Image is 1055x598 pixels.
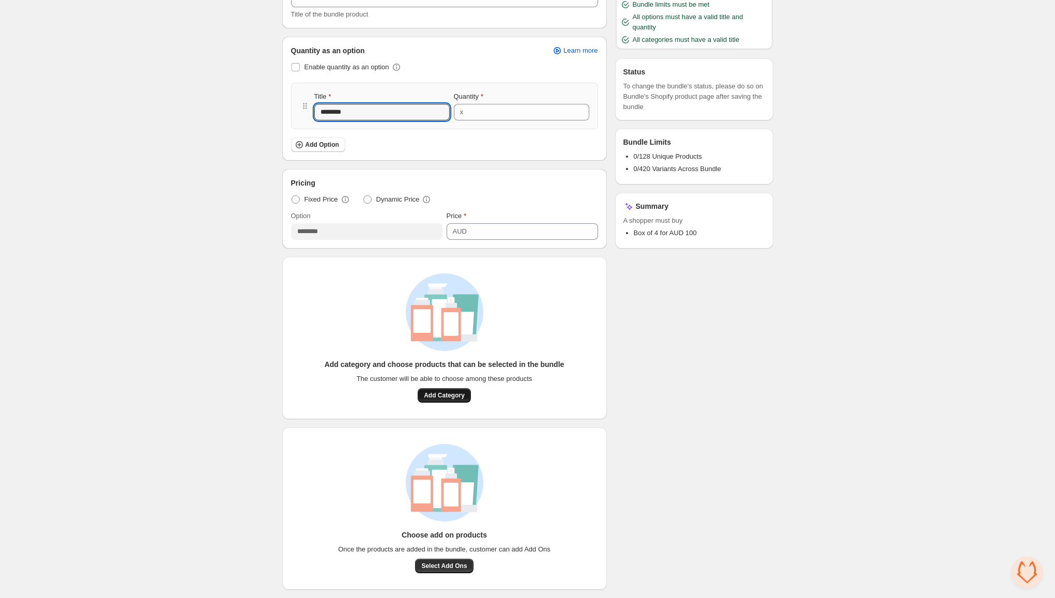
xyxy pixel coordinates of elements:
button: Select Add Ons [415,559,473,573]
button: Add Category [418,388,471,403]
h3: Add category and choose products that can be selected in the bundle [325,359,564,370]
div: AUD [453,226,467,237]
label: Title [314,91,331,102]
li: Box of 4 for AUD 100 [634,228,765,238]
button: Add Option [291,137,345,152]
span: To change the bundle's status, please do so on Bundle's Shopify product page after saving the bundle [623,81,765,112]
a: Learn more [546,43,604,58]
span: 0/420 Variants Across Bundle [634,165,722,173]
span: Pricing [291,178,315,188]
span: Title of the bundle product [291,10,369,18]
h3: Choose add on products [402,530,487,540]
a: Open chat [1012,557,1043,588]
span: All options must have a valid title and quantity [633,12,768,33]
span: All categories must have a valid title [633,35,740,45]
span: 0/128 Unique Products [634,152,702,160]
span: Dynamic Price [376,194,420,205]
span: Once the products are added in the bundle, customer can add Add Ons [338,544,551,555]
span: Quantity as an option [291,45,365,56]
span: The customer will be able to choose among these products [357,374,532,384]
span: Add Option [305,141,339,149]
span: Learn more [563,47,598,55]
span: Select Add Ons [421,562,467,570]
span: Add Category [424,391,465,400]
label: Quantity [454,91,483,102]
span: Enable quantity as an option [304,63,389,71]
label: Option [291,211,311,221]
h3: Summary [636,201,669,211]
label: Price [447,211,467,221]
h3: Bundle Limits [623,137,671,147]
div: x [460,107,464,117]
span: Fixed Price [304,194,338,205]
h3: Status [623,67,646,77]
span: A shopper must buy [623,216,765,226]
